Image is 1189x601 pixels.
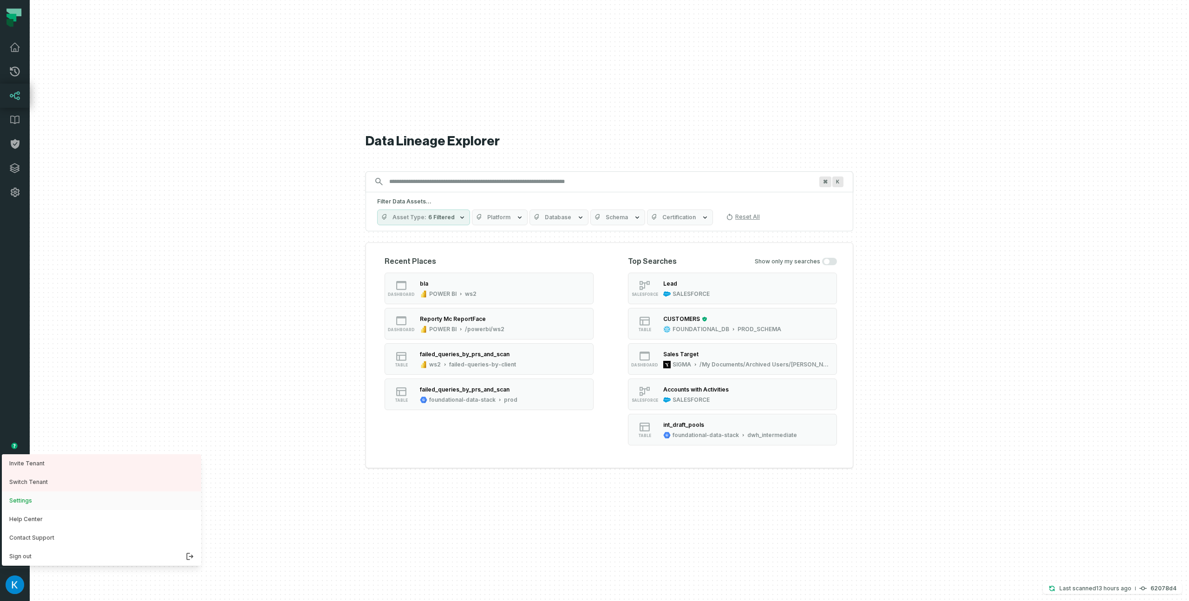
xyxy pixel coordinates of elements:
[832,176,843,187] span: Press ⌘ + K to focus the search bar
[1043,583,1182,594] button: Last scanned[DATE] 4:47:22 AM62078d4
[1150,586,1176,591] h4: 62078d4
[2,454,201,473] a: Invite Tenant
[2,510,201,529] a: Help Center
[2,454,201,566] div: avatar of Kosta Shougaev
[1096,585,1131,592] relative-time: Sep 16, 2025, 4:47 AM GMT+3
[2,547,201,566] button: Sign out
[366,133,853,150] h1: Data Lineage Explorer
[2,529,201,547] a: Contact Support
[819,176,831,187] span: Press ⌘ + K to focus the search bar
[2,473,201,491] button: Switch Tenant
[6,575,24,594] img: avatar of Kosta Shougaev
[1059,584,1131,593] p: Last scanned
[2,491,201,510] button: Settings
